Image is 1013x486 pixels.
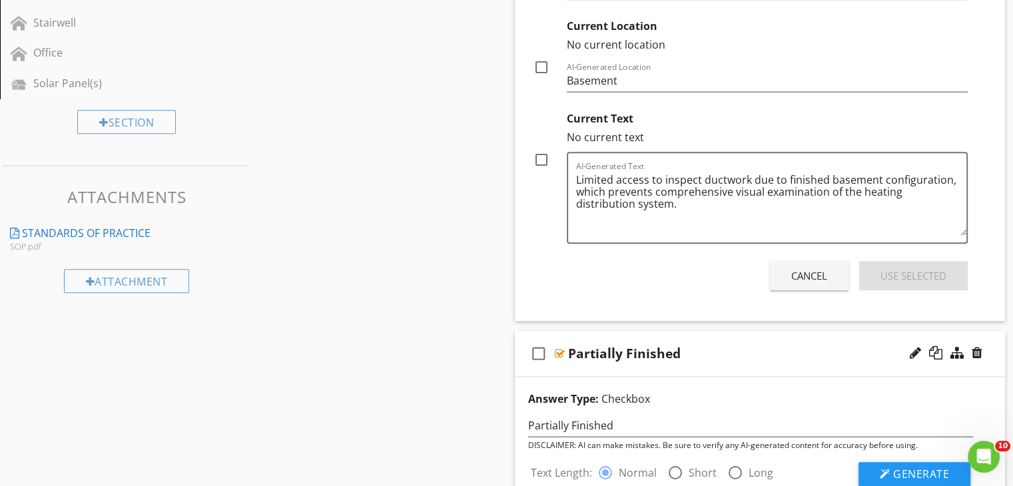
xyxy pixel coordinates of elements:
a: Standards of Practice SOP.pdf [3,218,253,258]
div: No current text [567,129,968,145]
label: Text Length: [531,465,597,481]
div: SOP.pdf [10,241,196,252]
div: Office [33,45,190,61]
div: Current Text [567,105,968,129]
div: Solar Panel(s) [33,75,190,91]
span: 10 [995,441,1010,451]
strong: Answer Type: [528,391,599,406]
label: Short [689,466,717,479]
div: No current location [567,37,968,53]
input: Enter a few words (ex: leaky kitchen faucet) [528,415,974,437]
input: AI-Generated Location [567,70,968,92]
div: Section [77,110,176,134]
div: Cancel [791,268,827,284]
button: Cancel [770,261,848,290]
label: Normal [619,466,657,479]
label: Long [749,466,773,479]
iframe: Intercom live chat [968,441,1000,473]
div: Standards of Practice [22,225,151,241]
div: Attachment [64,269,190,293]
span: Checkbox [601,391,650,406]
div: Partially Finished [568,346,681,362]
i: check_box_outline_blank [528,338,549,369]
div: Current Location [567,13,968,37]
div: DISCLAIMER: AI can make mistakes. Be sure to verify any AI-generated content for accuracy before ... [528,439,974,451]
div: Stairwell [33,15,190,31]
span: Generate [893,467,949,481]
button: Generate [858,462,970,486]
